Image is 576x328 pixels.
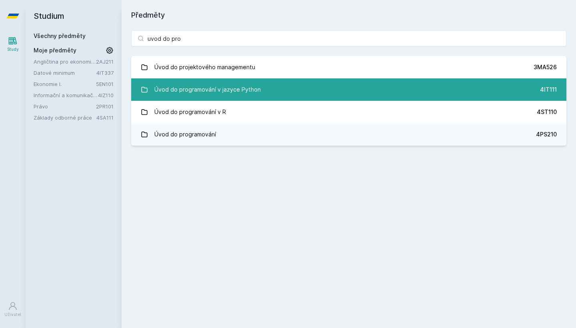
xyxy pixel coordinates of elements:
[534,63,557,71] div: 3MA526
[98,92,114,98] a: 4IZ110
[154,59,255,75] div: Úvod do projektového managementu
[96,70,114,76] a: 4IT337
[154,82,261,98] div: Úvod do programování v jazyce Python
[2,32,24,56] a: Study
[96,58,114,65] a: 2AJ211
[131,123,566,146] a: Úvod do programování 4PS210
[2,297,24,322] a: Uživatel
[131,78,566,101] a: Úvod do programování v jazyce Python 4IT111
[34,69,96,77] a: Datové minimum
[34,91,98,99] a: Informační a komunikační technologie
[131,30,566,46] input: Název nebo ident předmětu…
[34,80,96,88] a: Ekonomie I.
[131,10,566,21] h1: Předměty
[537,108,557,116] div: 4ST110
[7,46,19,52] div: Study
[96,81,114,87] a: 5EN101
[4,312,21,318] div: Uživatel
[34,46,76,54] span: Moje předměty
[154,104,226,120] div: Úvod do programování v R
[34,58,96,66] a: Angličtina pro ekonomická studia 1 (B2/C1)
[154,126,216,142] div: Úvod do programování
[96,114,114,121] a: 4SA111
[540,86,557,94] div: 4IT111
[96,103,114,110] a: 2PR101
[34,32,86,39] a: Všechny předměty
[131,56,566,78] a: Úvod do projektového managementu 3MA526
[536,130,557,138] div: 4PS210
[131,101,566,123] a: Úvod do programování v R 4ST110
[34,114,96,122] a: Základy odborné práce
[34,102,96,110] a: Právo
